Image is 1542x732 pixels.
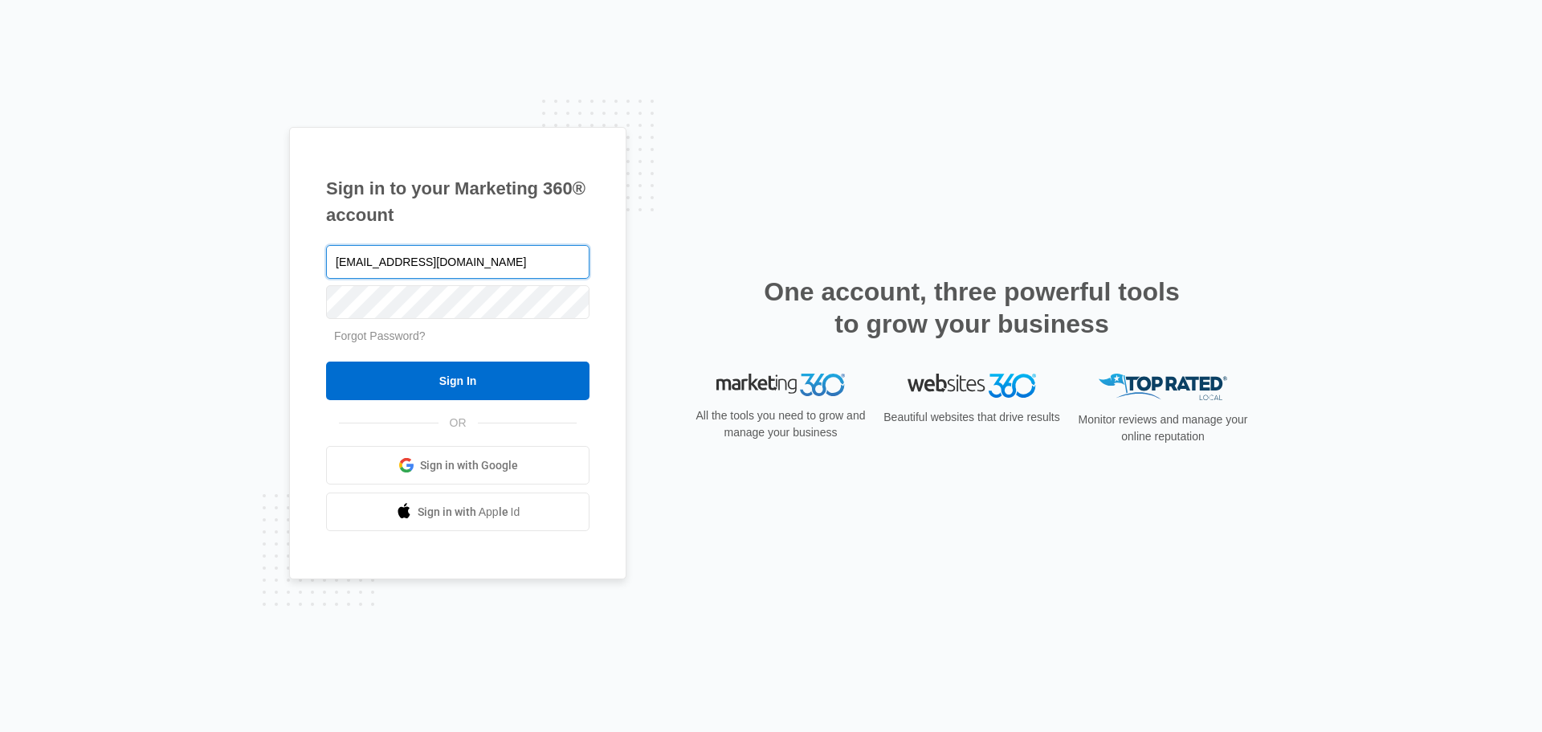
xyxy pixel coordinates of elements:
input: Email [326,245,589,279]
h1: Sign in to your Marketing 360® account [326,175,589,228]
a: Sign in with Apple Id [326,493,589,531]
img: Top Rated Local [1099,374,1227,400]
h2: One account, three powerful tools to grow your business [759,276,1185,340]
span: Sign in with Google [420,457,518,474]
img: Websites 360 [908,374,1036,397]
img: Marketing 360 [716,374,845,396]
p: Monitor reviews and manage your online reputation [1073,411,1253,445]
input: Sign In [326,362,589,400]
a: Sign in with Google [326,446,589,485]
a: Forgot Password? [334,329,426,342]
span: Sign in with Apple Id [418,504,520,521]
span: OR [439,415,478,431]
p: Beautiful websites that drive results [882,409,1062,426]
p: All the tools you need to grow and manage your business [691,407,871,441]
